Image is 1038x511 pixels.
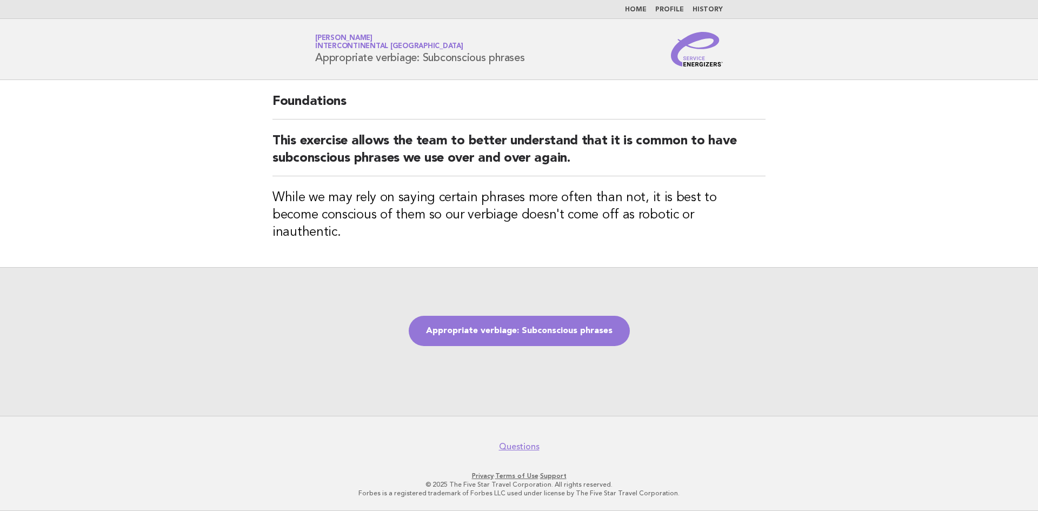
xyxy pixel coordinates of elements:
a: Profile [655,6,684,13]
a: Questions [499,441,540,452]
img: Service Energizers [671,32,723,67]
a: Support [540,472,567,480]
a: History [693,6,723,13]
h1: Appropriate verbiage: Subconscious phrases [315,35,525,63]
a: Home [625,6,647,13]
p: © 2025 The Five Star Travel Corporation. All rights reserved. [188,480,850,489]
p: · · [188,472,850,480]
h2: Foundations [272,93,766,120]
p: Forbes is a registered trademark of Forbes LLC used under license by The Five Star Travel Corpora... [188,489,850,497]
span: InterContinental [GEOGRAPHIC_DATA] [315,43,463,50]
a: Terms of Use [495,472,538,480]
h2: This exercise allows the team to better understand that it is common to have subconscious phrases... [272,132,766,176]
h3: While we may rely on saying certain phrases more often than not, it is best to become conscious o... [272,189,766,241]
a: Appropriate verbiage: Subconscious phrases [409,316,630,346]
a: [PERSON_NAME]InterContinental [GEOGRAPHIC_DATA] [315,35,463,50]
a: Privacy [472,472,494,480]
